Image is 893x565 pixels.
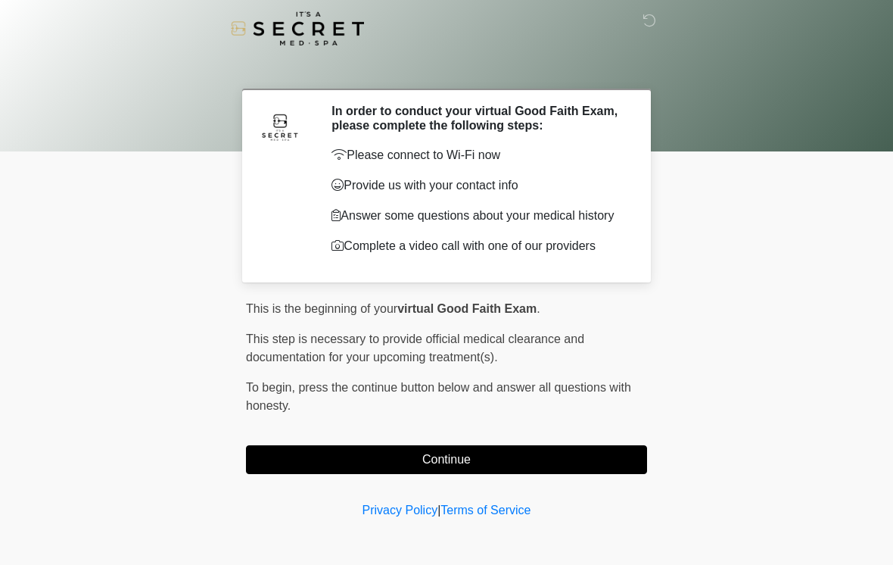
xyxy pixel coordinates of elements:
[231,11,364,45] img: It's A Secret Med Spa Logo
[246,381,631,412] span: press the continue button below and answer all questions with honesty.
[246,302,397,315] span: This is the beginning of your
[362,504,438,517] a: Privacy Policy
[331,104,624,133] h2: In order to conduct your virtual Good Faith Exam, please complete the following steps:
[537,302,540,315] span: .
[246,445,647,474] button: Continue
[235,55,658,83] h1: ‎ ‎
[257,104,303,149] img: Agent Avatar
[331,207,624,225] p: Answer some questions about your medical history
[331,146,624,164] p: Please connect to Wi-Fi now
[246,381,298,394] span: To begin,
[246,332,584,364] span: This step is necessary to provide official medical clearance and documentation for your upcoming ...
[331,237,624,255] p: Complete a video call with one of our providers
[440,504,531,517] a: Terms of Service
[331,176,624,195] p: Provide us with your contact info
[437,504,440,517] a: |
[397,302,537,315] strong: virtual Good Faith Exam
